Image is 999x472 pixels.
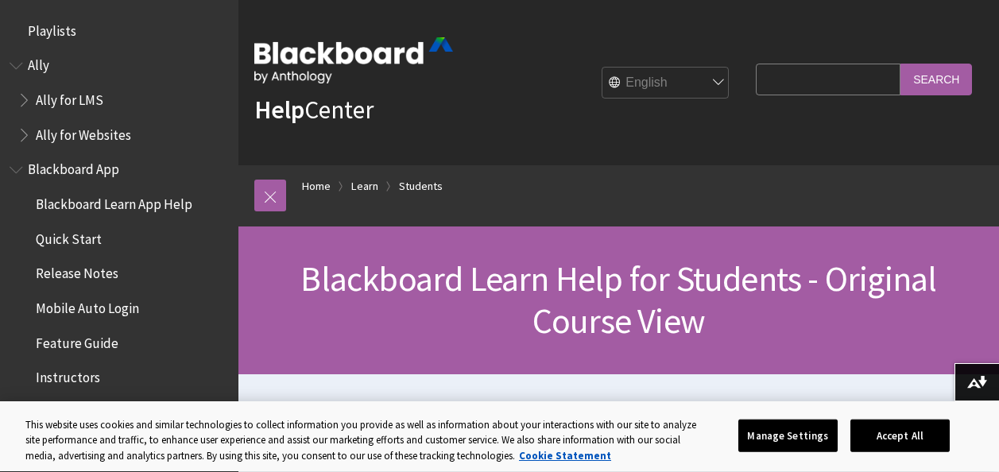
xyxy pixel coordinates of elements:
span: Blackboard Learn Help for Students - Original Course View [300,257,936,342]
select: Site Language Selector [602,68,730,99]
span: Ally [28,52,49,74]
span: Quick Start [36,226,102,247]
span: Blackboard App [28,157,119,178]
strong: Help [254,94,304,126]
a: HelpCenter [254,94,374,126]
span: Instructors [36,365,100,386]
img: Blackboard by Anthology [254,37,453,83]
div: This website uses cookies and similar technologies to collect information you provide as well as ... [25,417,699,464]
a: Learn [351,176,378,196]
nav: Book outline for Anthology Ally Help [10,52,229,149]
span: Playlists [28,17,76,39]
button: Manage Settings [738,419,838,452]
a: More information about your privacy, opens in a new tab [519,449,611,462]
span: Mobile Auto Login [36,295,139,316]
a: Students [399,176,443,196]
nav: Book outline for Playlists [10,17,229,44]
span: Blackboard Learn App Help [36,191,192,212]
button: Accept All [850,419,950,452]
span: Release Notes [36,261,118,282]
a: Home [302,176,331,196]
span: Students [36,399,91,420]
span: Feature Guide [36,330,118,351]
span: Ally for Websites [36,122,131,143]
input: Search [900,64,972,95]
span: Ally for LMS [36,87,103,108]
